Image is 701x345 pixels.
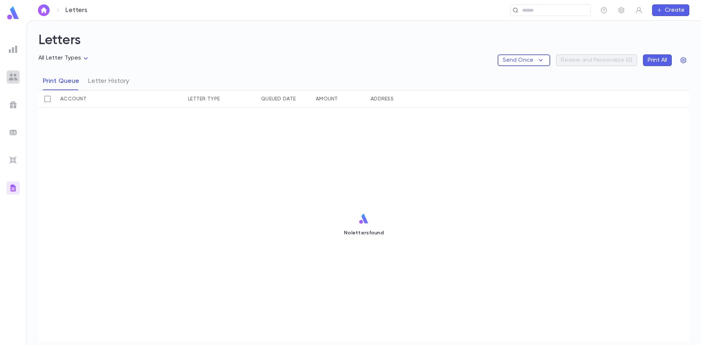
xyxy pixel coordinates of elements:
[261,90,296,108] div: Queued Date
[88,72,129,90] button: Letter History
[38,53,90,64] div: All Letter Types
[9,184,18,192] img: letters_gradient.3eab1cb48f695cfc331407e3924562ea.svg
[358,213,369,224] img: logo
[312,90,367,108] div: Amount
[38,55,81,61] span: All Letter Types
[316,90,338,108] div: Amount
[257,90,312,108] div: Queued Date
[188,90,220,108] div: Letter Type
[344,230,384,236] p: No letters found
[367,90,495,108] div: Address
[371,90,394,108] div: Address
[43,72,79,90] button: Print Queue
[184,90,257,108] div: Letter Type
[498,54,550,66] button: Send Once
[38,32,689,54] h2: Letters
[652,4,689,16] button: Create
[9,128,18,137] img: batches_grey.339ca447c9d9533ef1741baa751efc33.svg
[503,57,533,64] p: Send Once
[65,6,87,14] p: Letters
[57,90,184,108] div: Account
[9,156,18,165] img: imports_grey.530a8a0e642e233f2baf0ef88e8c9fcb.svg
[39,7,48,13] img: home_white.a664292cf8c1dea59945f0da9f25487c.svg
[6,6,20,20] img: logo
[9,100,18,109] img: campaigns_grey.99e729a5f7ee94e3726e6486bddda8f1.svg
[9,45,18,54] img: reports_grey.c525e4749d1bce6a11f5fe2a8de1b229.svg
[643,54,672,66] button: Print All
[9,73,18,81] img: students_grey.60c7aba0da46da39d6d829b817ac14fc.svg
[60,90,87,108] div: Account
